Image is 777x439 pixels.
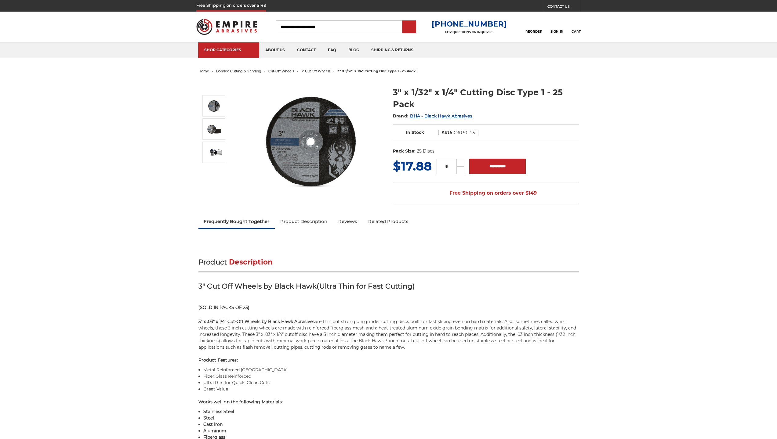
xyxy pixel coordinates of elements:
li: Ultra thin for Quick, Clean Cuts [203,380,579,386]
span: Aluminum [203,428,226,434]
img: 3" x 1/32" x 1/4" Cutting Disc [251,80,373,202]
a: Reviews [333,215,363,228]
a: 3" cut off wheels [301,69,330,73]
h4: Product Features: [198,357,579,363]
a: Related Products [363,215,414,228]
a: blog [342,42,365,58]
li: Great Value [203,386,579,392]
a: contact [291,42,322,58]
h4: Works well on the following Materials: [198,399,579,405]
p: are thin but strong die grinder cutting discs built for fast slicing even on hard materials. Also... [198,318,579,351]
span: 3" x 1/32" x 1/4" cutting disc type 1 - 25 pack [337,69,416,73]
strong: (Ultra Thin for Fast Cutting) [317,282,415,290]
h1: 3" x 1/32" x 1/4" Cutting Disc Type 1 - 25 Pack [393,86,579,110]
img: 3-inch thin die grinder cut off wheel for metal [206,145,222,160]
a: BHA - Black Hawk Abrasives [410,113,472,119]
span: Sign In [550,30,564,34]
a: Product Description [275,215,333,228]
a: [PHONE_NUMBER] [432,20,507,28]
span: Free Shipping on orders over $149 [435,187,537,199]
strong: 3" Cut Off Wheels by Black Hawk [198,282,317,290]
a: about us [259,42,291,58]
span: In Stock [406,130,424,135]
span: Cast Iron [203,422,223,427]
li: Metal Reinforced [GEOGRAPHIC_DATA] [203,367,579,373]
img: 3" x 1/32" x 1/4" Cutting Disc [206,98,222,113]
li: Fiber Glass Reinforced [203,373,579,380]
a: Frequently Bought Together [198,215,275,228]
a: cut-off wheels [268,69,294,73]
span: Cart [572,30,581,34]
dd: C30301-25 [454,130,475,136]
span: Reorder [525,30,542,34]
dt: SKU: [442,130,452,136]
a: CONTACT US [547,3,581,12]
span: Steel [203,415,214,421]
span: Brand: [393,113,409,119]
p: FOR QUESTIONS OR INQUIRIES [432,30,507,34]
span: Product [198,258,227,266]
a: Reorder [525,20,542,33]
strong: 3” x .03” x 1/4” Cut-Off Wheels by Black Hawk Abrasives [198,319,315,324]
a: home [198,69,209,73]
span: Stainless Steel [203,409,234,414]
a: Cart [572,20,581,34]
div: SHOP CATEGORIES [204,48,253,52]
span: $17.88 [393,159,432,174]
strong: (SOLD IN PACKS OF 25) [198,305,249,310]
span: Description [229,258,273,266]
input: Submit [403,21,415,33]
dd: 25 Discs [417,148,434,154]
a: bonded cutting & grinding [216,69,261,73]
dt: Pack Size: [393,148,416,154]
a: faq [322,42,342,58]
a: shipping & returns [365,42,419,58]
img: 3" x 1/32" x 1/4" Cut Off Wheels [206,121,222,137]
img: Empire Abrasives [196,15,257,39]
